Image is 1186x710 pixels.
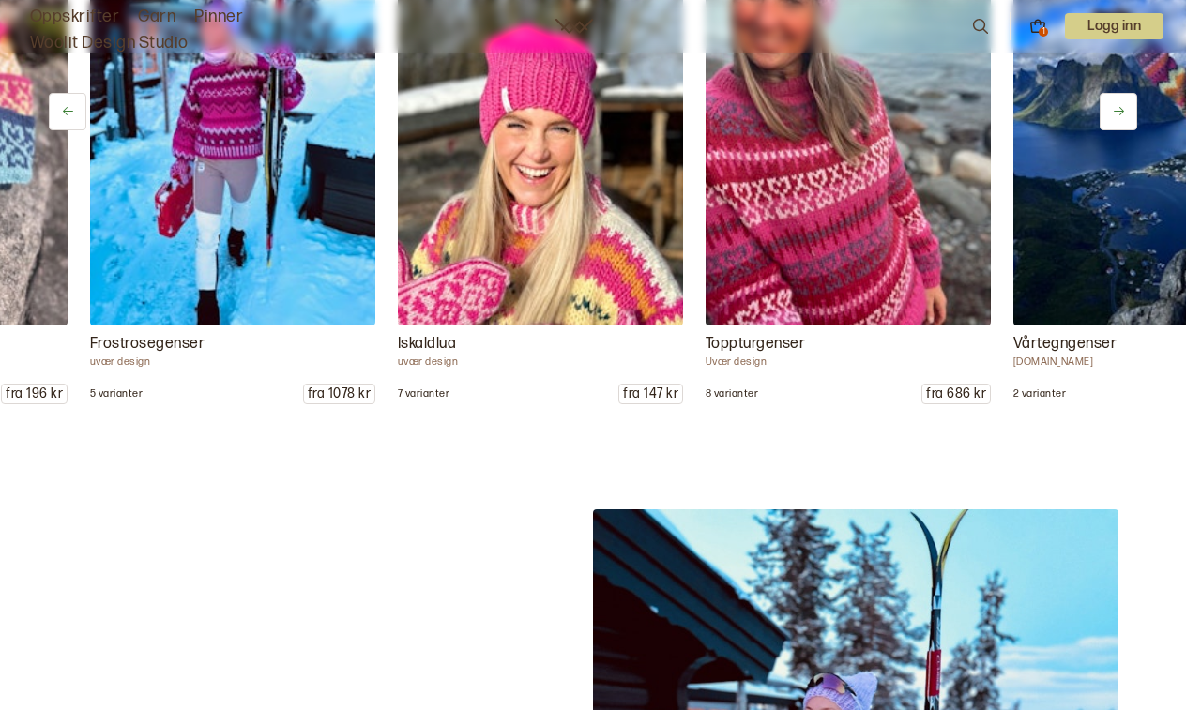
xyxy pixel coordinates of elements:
p: fra 196 kr [2,385,67,403]
p: 2 varianter [1013,387,1066,400]
p: 7 varianter [398,387,449,400]
p: Iskaldlua [398,333,683,355]
p: Uvær design [706,355,991,369]
p: fra 1078 kr [304,385,374,403]
p: fra 686 kr [922,385,990,403]
p: uvær design [398,355,683,369]
p: 5 varianter [90,387,143,400]
p: fra 147 kr [619,385,682,403]
a: Garn [138,4,175,30]
p: Logg inn [1065,13,1163,39]
p: 8 varianter [706,387,758,400]
p: uvær design [90,355,375,369]
a: Pinner [194,4,243,30]
a: Woolit [555,19,593,34]
div: 1 [1039,27,1048,37]
a: Oppskrifter [30,4,119,30]
p: Frostrosegenser [90,333,375,355]
button: User dropdown [1065,13,1163,39]
button: 1 [1029,18,1046,35]
p: Toppturgenser [706,333,991,355]
a: Woolit Design Studio [30,30,189,56]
